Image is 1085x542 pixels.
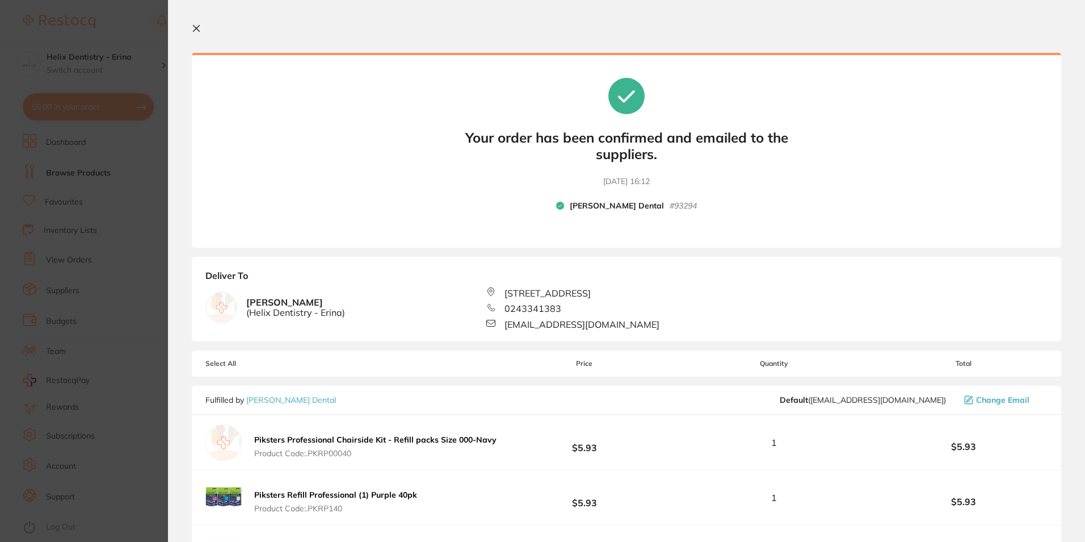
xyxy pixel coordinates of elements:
[976,395,1029,405] span: Change Email
[254,435,497,445] b: Piksters Professional Chairside Kit - Refill packs Size 000-Navy
[780,395,946,405] span: sales@piksters.com
[771,437,777,448] span: 1
[668,360,879,368] span: Quantity
[254,449,497,458] span: Product Code: .PKRP00040
[500,360,668,368] span: Price
[456,130,797,162] b: Your order has been confirmed and emailed to the suppliers.
[570,201,664,211] b: [PERSON_NAME] Dental
[504,303,561,314] span: 0243341383
[205,360,319,368] span: Select All
[205,270,1048,287] b: Deliver To
[500,432,668,453] b: $5.93
[205,395,336,405] p: Fulfilled by
[780,395,808,405] b: Default
[251,435,500,458] button: Piksters Professional Chairside Kit - Refill packs Size 000-Navy Product Code:.PKRP00040
[879,497,1048,507] b: $5.93
[254,504,417,513] span: Product Code: .PKRP140
[504,319,659,330] span: [EMAIL_ADDRESS][DOMAIN_NAME]
[254,490,417,500] b: Piksters Refill Professional (1) Purple 40pk
[251,490,420,514] button: Piksters Refill Professional (1) Purple 40pk Product Code:.PKRP140
[246,307,345,318] span: ( Helix Dentistry - Erina )
[206,292,237,323] img: empty.jpg
[879,360,1048,368] span: Total
[670,201,697,211] small: # 93294
[771,493,777,503] span: 1
[246,395,336,405] a: [PERSON_NAME] Dental
[205,424,242,461] img: empty.jpg
[504,288,591,298] span: [STREET_ADDRESS]
[246,297,345,318] b: [PERSON_NAME]
[500,487,668,508] b: $5.93
[961,395,1048,405] button: Change Email
[205,480,242,516] img: d25yOTlxcA
[879,441,1048,452] b: $5.93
